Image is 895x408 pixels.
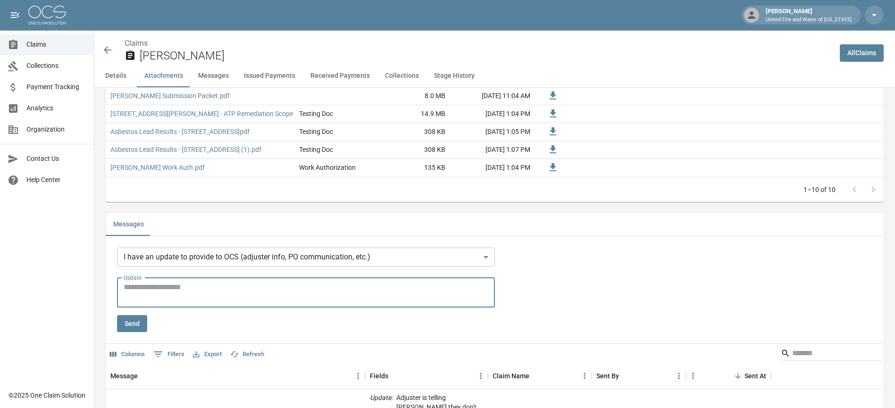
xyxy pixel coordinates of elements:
h2: [PERSON_NAME] [140,49,832,63]
div: Sent At [686,363,771,389]
div: Fields [370,363,388,389]
div: 308 KB [379,141,450,159]
div: Search [781,346,882,363]
button: Sort [388,369,401,383]
button: Sort [138,369,151,383]
button: Send [117,315,147,333]
a: [PERSON_NAME] Work Auth.pdf [110,163,205,172]
span: Analytics [26,103,86,113]
button: Attachments [137,65,191,87]
p: United Fire and Water of [US_STATE] [766,16,852,24]
div: Claim Name [493,363,529,389]
div: I have an update to provide to OCS (adjuster info, PO communication, etc.) [117,248,495,266]
div: Testing Doc [299,127,333,136]
button: Refresh [228,347,267,362]
a: AllClaims [840,44,884,62]
button: Menu [686,369,700,383]
button: Details [94,65,137,87]
div: [DATE] 1:05 PM [450,123,535,141]
div: [PERSON_NAME] [762,7,855,24]
span: Organization [26,125,86,134]
button: Menu [474,369,488,383]
div: Sent By [592,363,686,389]
div: Message [106,363,365,389]
a: Claims [125,39,148,48]
span: Claims [26,40,86,50]
button: Select columns [108,347,147,362]
span: Contact Us [26,154,86,164]
div: 8.0 MB [379,87,450,105]
button: Show filters [151,347,187,362]
button: Menu [577,369,592,383]
button: Export [191,347,224,362]
div: Sent At [744,363,766,389]
button: Collections [377,65,427,87]
div: [DATE] 1:07 PM [450,141,535,159]
div: Testing Doc [299,109,333,118]
a: [PERSON_NAME] Submission Packet.pdf [110,91,230,100]
p: 1–10 of 10 [803,185,836,194]
div: Claim Name [488,363,592,389]
div: Fields [365,363,488,389]
button: open drawer [6,6,25,25]
div: Work Authorization [299,163,356,172]
div: Testing Doc [299,145,333,154]
button: Menu [351,369,365,383]
label: Update [124,274,142,282]
div: Message [110,363,138,389]
nav: breadcrumb [125,38,832,49]
div: [DATE] 11:04 AM [450,87,535,105]
a: Asbestos Lead Results - [STREET_ADDRESS]pdf [110,127,250,136]
button: Stage History [427,65,482,87]
button: Sort [529,369,543,383]
div: related-list tabs [106,213,884,236]
div: anchor tabs [94,65,895,87]
div: 14.9 MB [379,105,450,123]
div: Sent By [596,363,619,389]
div: [DATE] 1:04 PM [450,105,535,123]
img: ocs-logo-white-transparent.png [28,6,66,25]
a: Asbestos Lead Results - [STREET_ADDRESS] (1).pdf [110,145,261,154]
button: Sort [731,369,744,383]
button: Received Payments [303,65,377,87]
button: Messages [106,213,151,236]
a: [STREET_ADDRESS][PERSON_NAME] - ATP Remediation Scope 92225.pdf [110,109,325,118]
div: 308 KB [379,123,450,141]
button: Menu [672,369,686,383]
span: Help Center [26,175,86,185]
span: Payment Tracking [26,82,86,92]
button: Issued Payments [236,65,303,87]
div: © 2025 One Claim Solution [8,391,85,400]
div: 135 KB [379,159,450,177]
div: [DATE] 1:04 PM [450,159,535,177]
span: Collections [26,61,86,71]
button: Messages [191,65,236,87]
button: Sort [619,369,632,383]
